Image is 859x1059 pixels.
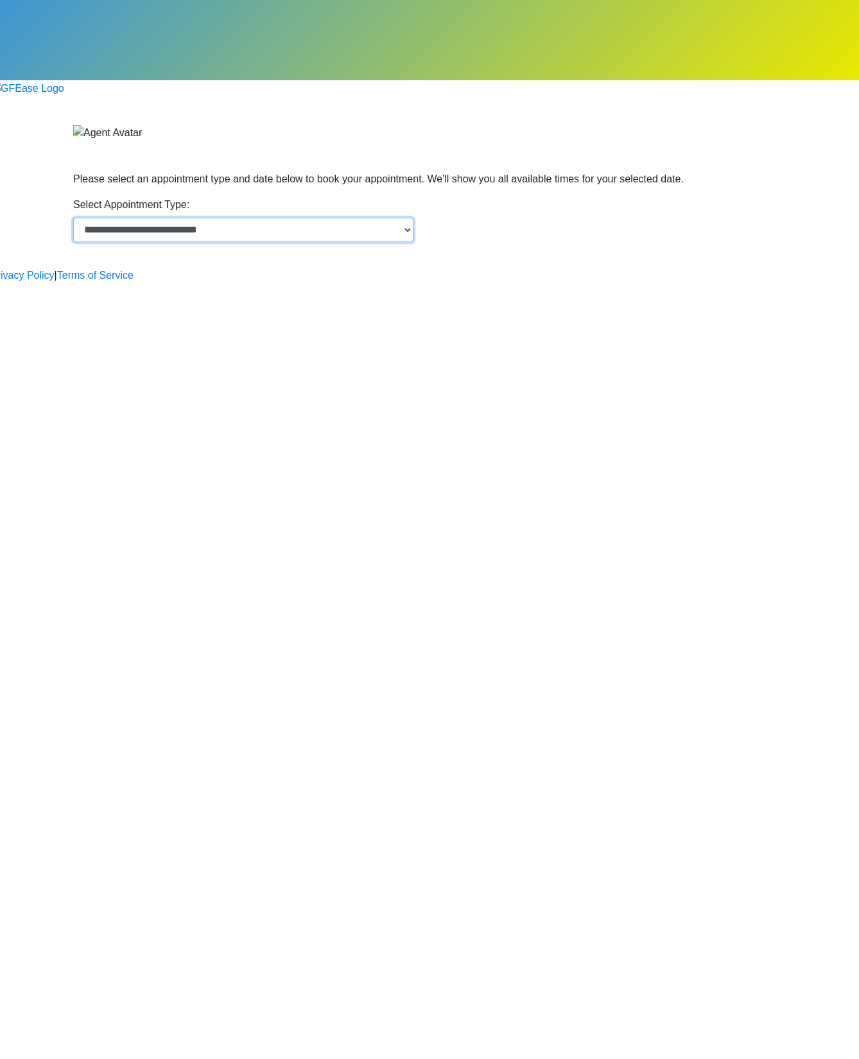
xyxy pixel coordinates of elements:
[73,125,142,141] img: Agent Avatar
[57,268,134,283] a: Terms of Service
[55,268,57,283] a: |
[73,197,189,213] label: Select Appointment Type:
[73,171,786,187] p: Please select an appointment type and date below to book your appointment. We'll show you all ava...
